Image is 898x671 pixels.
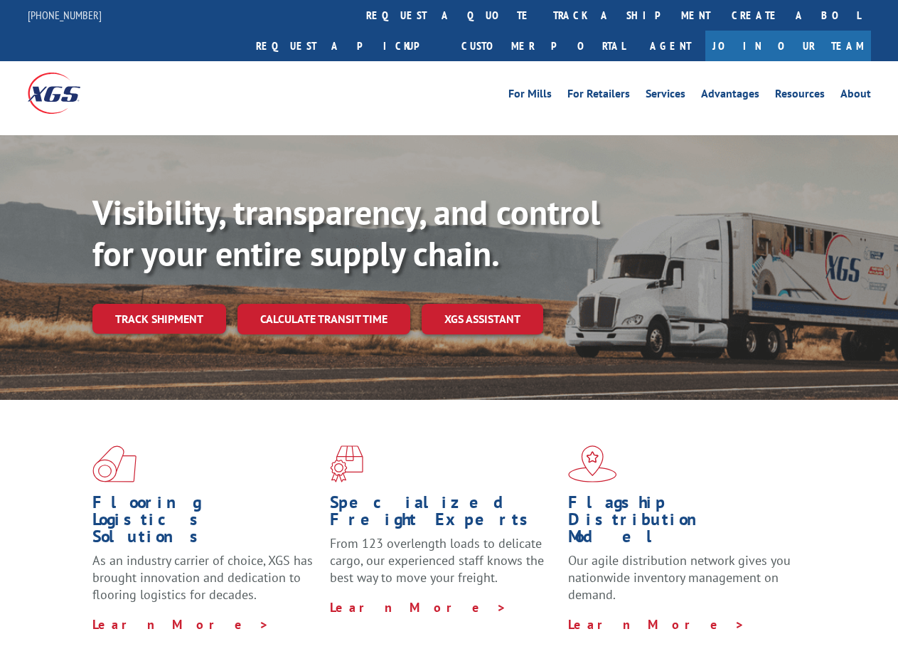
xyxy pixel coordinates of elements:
[646,88,685,104] a: Services
[330,494,557,535] h1: Specialized Freight Experts
[636,31,705,61] a: Agent
[840,88,871,104] a: About
[92,190,600,275] b: Visibility, transparency, and control for your entire supply chain.
[92,494,319,552] h1: Flooring Logistics Solutions
[245,31,451,61] a: Request a pickup
[330,445,363,482] img: xgs-icon-focused-on-flooring-red
[568,552,791,603] span: Our agile distribution network gives you nationwide inventory management on demand.
[568,616,745,633] a: Learn More >
[92,552,313,603] span: As an industry carrier of choice, XGS has brought innovation and dedication to flooring logistics...
[451,31,636,61] a: Customer Portal
[775,88,825,104] a: Resources
[508,88,552,104] a: For Mills
[92,304,226,334] a: Track shipment
[567,88,630,104] a: For Retailers
[92,445,137,482] img: xgs-icon-total-supply-chain-intelligence-red
[568,445,617,482] img: xgs-icon-flagship-distribution-model-red
[422,304,543,334] a: XGS ASSISTANT
[701,88,759,104] a: Advantages
[92,616,269,633] a: Learn More >
[568,494,795,552] h1: Flagship Distribution Model
[705,31,871,61] a: Join Our Team
[330,535,557,598] p: From 123 overlength loads to delicate cargo, our experienced staff knows the best way to move you...
[330,599,507,615] a: Learn More >
[28,8,102,22] a: [PHONE_NUMBER]
[237,304,410,334] a: Calculate transit time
